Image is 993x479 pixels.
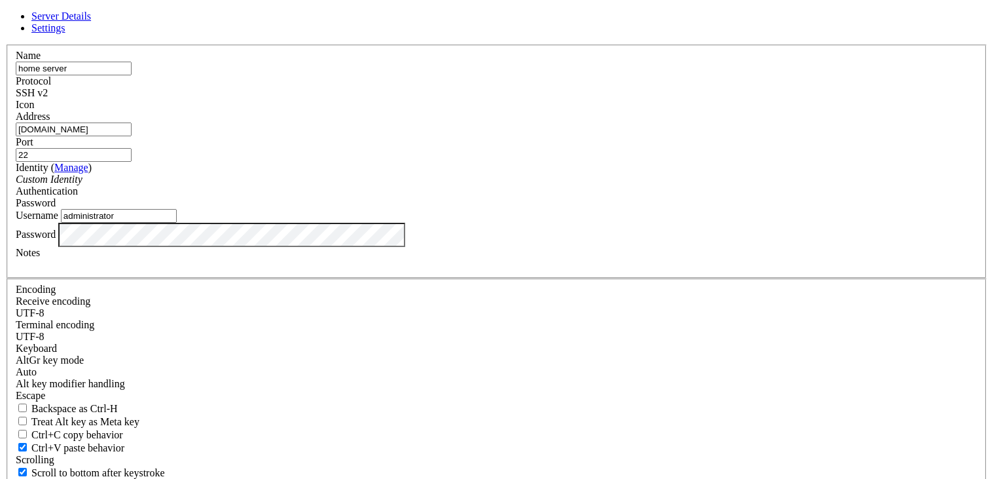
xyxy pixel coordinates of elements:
[16,307,977,319] div: UTF-8
[31,10,91,22] a: Server Details
[16,162,92,173] label: Identity
[16,366,977,378] div: Auto
[16,197,977,209] div: Password
[16,416,139,427] label: Whether the Alt key acts as a Meta key or as a distinct Alt key.
[18,417,27,425] input: Treat Alt key as Meta key
[16,331,45,342] span: UTF-8
[51,162,92,173] span: ( )
[16,174,977,185] div: Custom Identity
[16,454,54,465] label: Scrolling
[31,467,165,478] span: Scroll to bottom after keystroke
[16,319,94,330] label: The default terminal encoding. ISO-2022 enables character map translations (like graphics maps). ...
[16,296,90,307] label: Set the expected encoding for data received from the host. If the encodings do not match, visual ...
[16,429,123,440] label: Ctrl-C copies if true, send ^C to host if false. Ctrl-Shift-C sends ^C to host if true, copies if...
[16,62,132,75] input: Server Name
[16,185,78,197] label: Authentication
[16,366,37,377] span: Auto
[16,123,132,136] input: Host Name or IP
[16,390,977,402] div: Escape
[16,467,165,478] label: Whether to scroll to the bottom on any keystroke.
[16,174,82,185] i: Custom Identity
[16,75,51,86] label: Protocol
[31,429,123,440] span: Ctrl+C copy behavior
[31,22,65,33] a: Settings
[31,442,124,453] span: Ctrl+V paste behavior
[31,416,139,427] span: Treat Alt key as Meta key
[16,442,124,453] label: Ctrl+V pastes if true, sends ^V to host if false. Ctrl+Shift+V sends ^V to host if true, pastes i...
[18,443,27,451] input: Ctrl+V paste behavior
[16,284,56,295] label: Encoding
[18,430,27,438] input: Ctrl+C copy behavior
[16,378,125,389] label: Controls how the Alt key is handled. Escape: Send an ESC prefix. 8-Bit: Add 128 to the typed char...
[16,390,45,401] span: Escape
[16,148,132,162] input: Port Number
[16,111,50,122] label: Address
[16,331,977,343] div: UTF-8
[18,404,27,412] input: Backspace as Ctrl-H
[16,87,48,98] span: SSH v2
[16,136,33,147] label: Port
[16,99,34,110] label: Icon
[16,229,56,240] label: Password
[16,87,977,99] div: SSH v2
[16,403,118,414] label: If true, the backspace should send BS ('\x08', aka ^H). Otherwise the backspace key should send '...
[16,307,45,318] span: UTF-8
[16,343,57,354] label: Keyboard
[61,209,177,223] input: Login Username
[16,354,84,366] label: Set the expected encoding for data received from the host. If the encodings do not match, visual ...
[16,247,40,258] label: Notes
[54,162,88,173] a: Manage
[31,403,118,414] span: Backspace as Ctrl-H
[16,210,58,221] label: Username
[16,50,41,61] label: Name
[16,197,56,208] span: Password
[18,468,27,476] input: Scroll to bottom after keystroke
